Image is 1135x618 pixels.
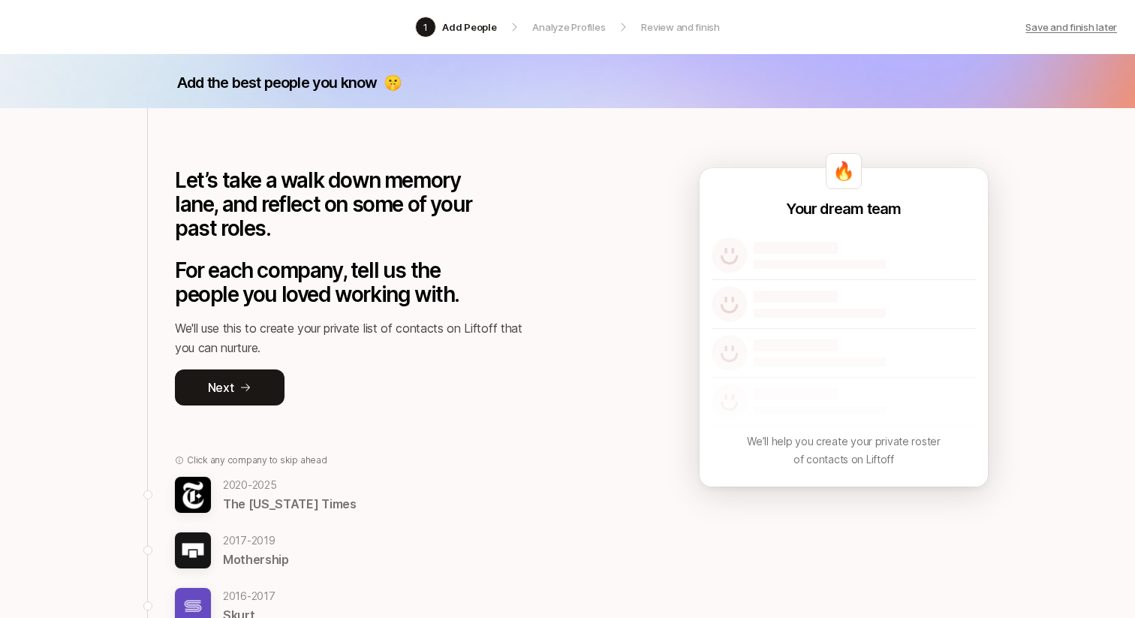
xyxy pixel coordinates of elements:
p: 2017 - 2019 [223,532,289,550]
p: 2016 - 2017 [223,587,275,605]
img: default-avatar.svg [712,237,748,273]
p: Next [208,378,234,397]
p: The [US_STATE] Times [223,494,357,514]
p: 1 [423,20,428,35]
p: We'll use this to create your private list of contacts on Liftoff that you can nurture. [175,318,535,357]
p: Click any company to skip ahead [187,454,327,467]
p: Add People [442,20,496,35]
p: Mothership [223,550,289,569]
p: Analyze Profiles [532,20,605,35]
p: We’ll help you create your private roster of contacts on Liftoff [747,433,941,469]
p: 2020 - 2025 [223,476,357,494]
div: 🔥 [826,153,862,189]
img: default-avatar.svg [712,286,748,322]
img: 687a34b2_7ddc_43bc_9880_a22941ca4704.jpg [175,477,211,513]
p: Review and finish [641,20,720,35]
p: Let’s take a walk down memory lane, and reflect on some of your past roles. [175,168,498,240]
p: Add the best people you know [177,72,378,93]
p: For each company, tell us the people you loved working with. [175,258,498,306]
img: f49a64d5_5180_4922_b2e7_b7ad37dd78a7.jpg [175,532,211,568]
button: Next [175,369,285,405]
a: Save and finish later [1025,20,1117,35]
p: Your dream team [786,198,901,219]
p: 🤫 [384,72,402,93]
